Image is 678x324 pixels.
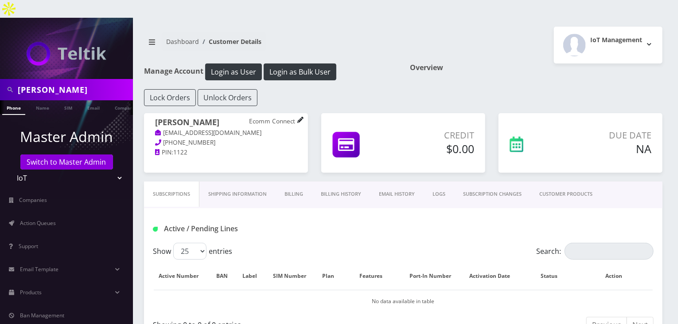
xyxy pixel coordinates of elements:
th: Features: activate to sort column ascending [346,263,405,289]
h5: $0.00 [397,142,474,155]
th: Status: activate to sort column ascending [524,263,583,289]
nav: breadcrumb [144,32,397,58]
p: Ecomm Connect [249,118,297,126]
a: Subscriptions [144,182,199,207]
h1: Manage Account [144,63,397,80]
input: Search: [565,243,654,260]
a: Shipping Information [199,182,276,207]
a: Dashboard [166,37,199,46]
th: Port-In Number: activate to sort column ascending [406,263,464,289]
p: Due Date [561,129,651,142]
label: Search: [536,243,654,260]
a: Billing [276,182,312,207]
a: Phone [2,100,25,115]
a: Login as User [203,66,264,76]
span: Action Queues [20,219,56,227]
span: Products [20,288,42,296]
a: Login as Bulk User [264,66,336,76]
h1: [PERSON_NAME] [155,118,297,128]
h1: Active / Pending Lines [153,225,311,233]
span: 1122 [173,148,187,156]
th: Activation Date: activate to sort column ascending [465,263,523,289]
select: Showentries [173,243,207,260]
button: Login as Bulk User [264,63,336,80]
span: Email Template [20,265,58,273]
h1: Overview [410,63,662,72]
button: IoT Management [554,27,662,63]
button: Login as User [205,63,262,80]
button: Lock Orders [144,89,196,106]
a: PIN: [155,148,173,157]
img: IoT [27,42,106,66]
a: Email [83,100,104,114]
span: Ban Management [20,312,64,319]
span: Companies [19,196,47,204]
img: Active / Pending Lines [153,227,158,232]
th: Action: activate to sort column ascending [584,263,653,289]
li: Customer Details [199,37,261,46]
a: Company [110,100,140,114]
th: Label: activate to sort column ascending [240,263,269,289]
label: Show entries [153,243,232,260]
h5: NA [561,142,651,155]
a: Switch to Master Admin [20,154,113,170]
span: [PHONE_NUMBER] [164,138,216,146]
a: [EMAIL_ADDRESS][DOMAIN_NAME] [155,129,262,138]
a: EMAIL HISTORY [370,182,424,207]
th: SIM Number: activate to sort column ascending [269,263,319,289]
p: Credit [397,129,474,142]
a: Billing History [312,182,370,207]
span: Support [19,242,38,250]
a: SIM [60,100,77,114]
th: Active Number: activate to sort column ascending [154,263,213,289]
a: CUSTOMER PRODUCTS [530,182,601,207]
button: Unlock Orders [198,89,257,106]
td: No data available in table [154,290,653,312]
a: Name [31,100,54,114]
a: LOGS [424,182,454,207]
th: Plan: activate to sort column ascending [320,263,345,289]
h2: IoT Management [590,36,642,44]
input: Search in Company [18,81,131,98]
a: SUBSCRIPTION CHANGES [454,182,530,207]
th: BAN: activate to sort column ascending [214,263,239,289]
